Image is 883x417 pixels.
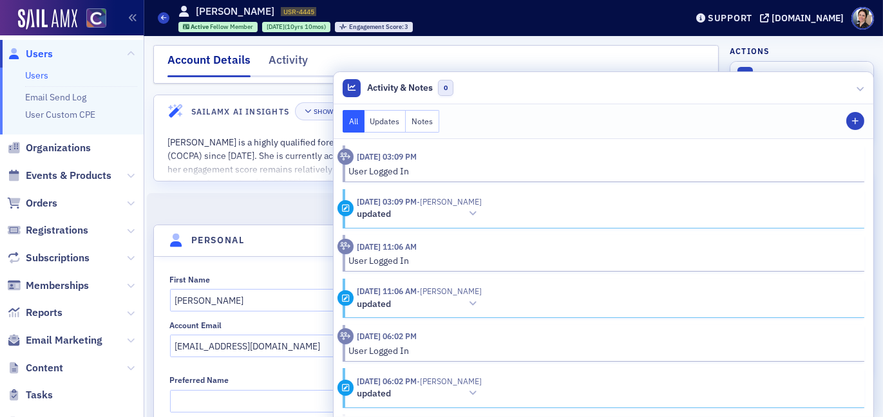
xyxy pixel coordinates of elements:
a: Users [25,69,48,81]
button: Updates [365,110,406,133]
div: Activity [337,328,354,344]
div: Update [337,380,354,396]
div: Update [337,200,354,216]
span: Content [26,361,63,375]
div: Activity [269,51,308,75]
div: Update [337,290,354,306]
time: 8/8/2025 03:09 PM [357,196,417,207]
div: User Logged In [349,344,856,358]
span: Georgine Kryda [417,376,482,386]
div: Active: Active: Fellow Member [178,22,258,32]
a: Registrations [7,223,88,237]
h5: updated [357,299,391,310]
button: updated [357,297,482,311]
span: 0 [438,80,454,96]
time: 8/4/2025 11:06 AM [357,286,417,296]
time: 7/8/2025 06:02 PM [357,331,417,341]
a: View Homepage [77,8,106,30]
span: [DATE] [267,23,285,31]
a: Subscriptions [7,251,90,265]
span: Registrations [26,223,88,237]
a: Tasks [7,388,53,402]
a: Active Fellow Member [183,23,254,31]
div: Activity [337,149,354,165]
a: Users [7,47,53,61]
button: updated [357,207,482,221]
span: Tasks [26,388,53,402]
div: Support [708,12,752,24]
h1: [PERSON_NAME] [196,5,274,19]
span: Events & Products [26,169,111,183]
a: Events & Products [7,169,111,183]
div: Engagement Score: 3 [335,22,413,32]
span: Users [26,47,53,61]
span: Orders [26,196,57,210]
button: Impersonate [759,69,813,81]
button: Notes [406,110,439,133]
a: Email Send Log [25,91,86,103]
button: All [343,110,365,133]
span: Reports [26,306,62,320]
time: 8/4/2025 11:06 AM [357,241,417,252]
a: User Custom CPE [25,109,95,120]
span: USR-4445 [283,7,314,16]
span: Engagement Score : [349,23,405,31]
a: Reports [7,306,62,320]
div: User Logged In [349,165,856,178]
a: Content [7,361,63,375]
button: Show [295,102,343,120]
button: updated [357,387,482,400]
span: Organizations [26,141,91,155]
div: Account Details [167,51,251,77]
h4: Actions [730,45,770,57]
a: Email Marketing [7,333,102,347]
div: User Logged In [349,254,856,268]
div: (10yrs 10mos) [267,23,326,31]
h4: Personal [191,234,244,247]
span: Profile [851,7,874,30]
span: Email Marketing [26,333,102,347]
span: Active [191,23,210,31]
a: Organizations [7,141,91,155]
span: Memberships [26,279,89,293]
a: Memberships [7,279,89,293]
a: Orders [7,196,57,210]
div: [DOMAIN_NAME] [772,12,844,24]
span: Subscriptions [26,251,90,265]
img: SailAMX [86,8,106,28]
h4: SailAMX AI Insights [191,106,289,117]
span: Fellow Member [210,23,253,31]
div: Preferred Name [170,375,229,385]
div: 2014-10-31 00:00:00 [262,22,330,32]
div: 3 [349,24,409,31]
span: Activity & Notes [368,81,433,95]
div: First Name [170,275,211,284]
div: Account Email [170,320,222,330]
div: Activity [337,239,354,255]
time: 8/8/2025 03:09 PM [357,151,417,162]
button: [DOMAIN_NAME] [760,14,848,23]
img: SailAMX [18,9,77,30]
time: 7/8/2025 06:02 PM [357,376,417,386]
span: Georgine Kryda [417,196,482,207]
h5: updated [357,388,391,400]
h5: updated [357,208,391,220]
span: Georgine Kryda [417,286,482,296]
div: Show [314,108,334,115]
